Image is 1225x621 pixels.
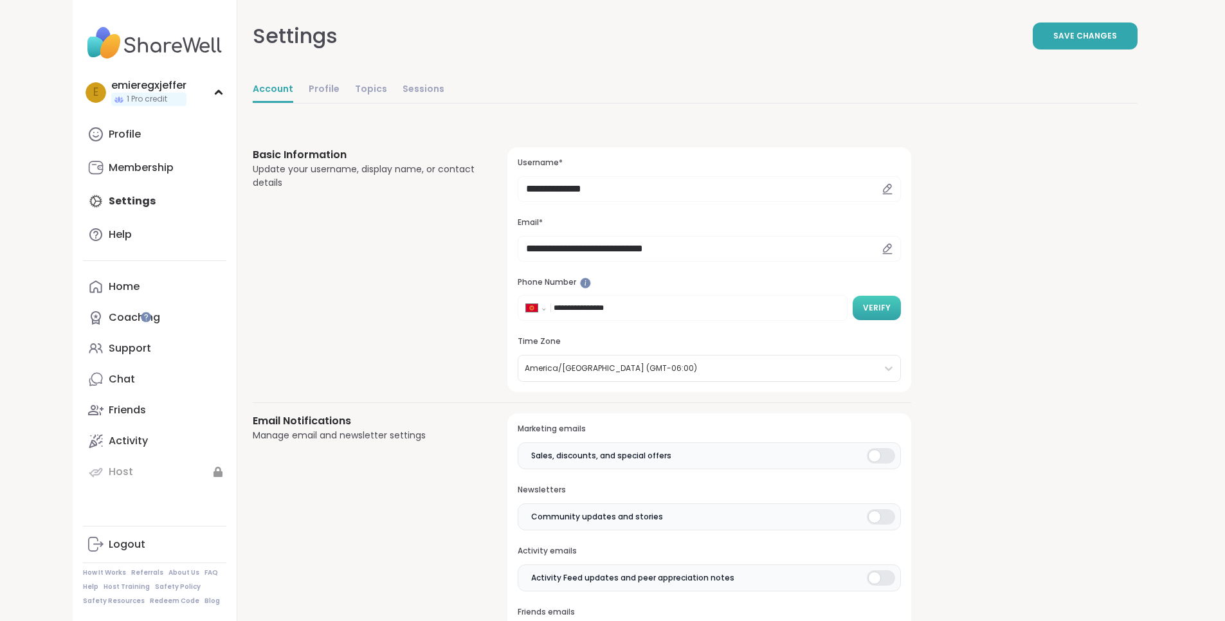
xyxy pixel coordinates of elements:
a: FAQ [204,568,218,577]
div: Membership [109,161,174,175]
a: Sessions [403,77,444,103]
a: Support [83,333,226,364]
a: Profile [83,119,226,150]
a: Membership [83,152,226,183]
a: Account [253,77,293,103]
div: Logout [109,537,145,552]
span: Community updates and stories [531,511,663,523]
a: About Us [168,568,199,577]
span: Save Changes [1053,30,1117,42]
h3: Basic Information [253,147,477,163]
a: Host [83,456,226,487]
h3: Newsletters [518,485,900,496]
a: Safety Policy [155,582,201,591]
div: Settings [253,21,338,51]
h3: Activity emails [518,546,900,557]
span: e [93,84,98,101]
a: Redeem Code [150,597,199,606]
h3: Email* [518,217,900,228]
div: Help [109,228,132,242]
a: Home [83,271,226,302]
div: Profile [109,127,141,141]
a: Coaching [83,302,226,333]
a: Chat [83,364,226,395]
a: Referrals [131,568,163,577]
div: Friends [109,403,146,417]
div: Home [109,280,140,294]
a: Blog [204,597,220,606]
a: How It Works [83,568,126,577]
span: Sales, discounts, and special offers [531,450,671,462]
h3: Marketing emails [518,424,900,435]
div: Chat [109,372,135,386]
span: 1 Pro credit [127,94,167,105]
span: Verify [863,302,891,314]
div: Host [109,465,133,479]
img: ShareWell Nav Logo [83,21,226,66]
h3: Time Zone [518,336,900,347]
h3: Phone Number [518,277,900,288]
div: Update your username, display name, or contact details [253,163,477,190]
a: Logout [83,529,226,560]
a: Help [83,219,226,250]
div: Coaching [109,310,160,325]
h3: Friends emails [518,607,900,618]
iframe: Spotlight [580,278,591,289]
a: Friends [83,395,226,426]
a: Topics [355,77,387,103]
h3: Username* [518,157,900,168]
button: Save Changes [1033,22,1138,50]
a: Safety Resources [83,597,145,606]
div: Manage email and newsletter settings [253,429,477,442]
a: Profile [309,77,340,103]
a: Help [83,582,98,591]
div: emieregxjeffer [111,78,186,93]
button: Verify [853,296,901,320]
a: Host Training [104,582,150,591]
span: Activity Feed updates and peer appreciation notes [531,572,734,584]
div: Activity [109,434,148,448]
div: Support [109,341,151,355]
iframe: Spotlight [141,312,151,322]
a: Activity [83,426,226,456]
h3: Email Notifications [253,413,477,429]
